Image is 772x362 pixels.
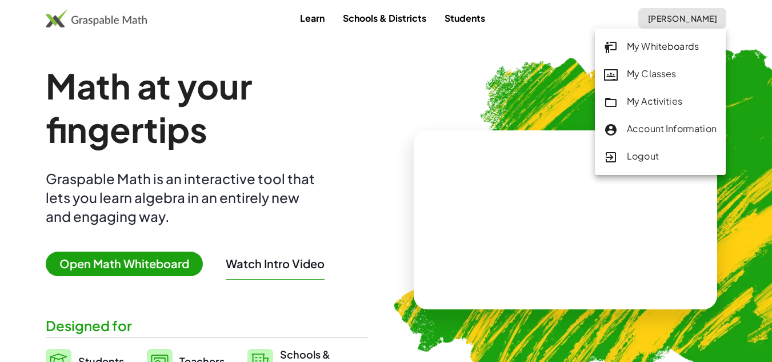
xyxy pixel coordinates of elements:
button: [PERSON_NAME] [638,8,726,29]
video: What is this? This is dynamic math notation. Dynamic math notation plays a central role in how Gr... [479,177,651,262]
a: Schools & Districts [334,7,435,29]
a: My Whiteboards [595,33,726,61]
div: Account Information [604,122,717,137]
a: Students [435,7,494,29]
span: [PERSON_NAME] [647,13,717,23]
span: Open Math Whiteboard [46,252,203,276]
div: Designed for [46,316,368,335]
a: My Classes [595,61,726,88]
button: Watch Intro Video [226,256,325,271]
a: Open Math Whiteboard [46,258,212,270]
div: My Activities [604,94,717,109]
div: My Classes [604,67,717,82]
a: My Activities [595,88,726,116]
div: My Whiteboards [604,39,717,54]
a: Learn [291,7,334,29]
div: Graspable Math is an interactive tool that lets you learn algebra in an entirely new and engaging... [46,169,320,226]
div: Logout [604,149,717,164]
h1: Math at your fingertips [46,64,368,151]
